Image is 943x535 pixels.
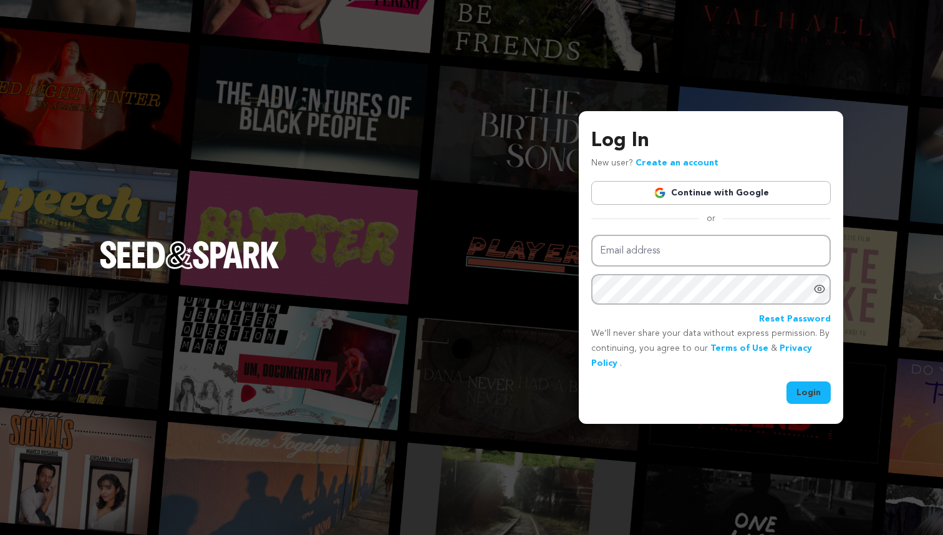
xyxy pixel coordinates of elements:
a: Privacy Policy [591,344,812,368]
a: Continue with Google [591,181,831,205]
p: New user? [591,156,718,171]
a: Reset Password [759,312,831,327]
a: Seed&Spark Homepage [100,241,279,293]
a: Show password as plain text. Warning: this will display your password on the screen. [813,283,826,295]
a: Terms of Use [710,344,768,353]
a: Create an account [636,159,718,167]
input: Email address [591,235,831,267]
h3: Log In [591,126,831,156]
img: Seed&Spark Logo [100,241,279,268]
button: Login [786,381,831,404]
span: or [699,212,723,225]
img: Google logo [654,187,666,199]
p: We’ll never share your data without express permission. By continuing, you agree to our & . [591,326,831,371]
